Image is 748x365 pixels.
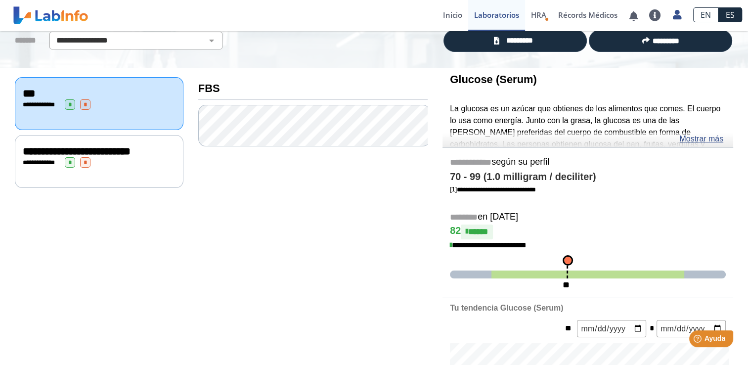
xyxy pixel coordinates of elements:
a: Mostrar más [679,133,723,145]
a: ES [718,7,742,22]
b: Tu tendencia Glucose (Serum) [450,304,563,312]
h5: en [DATE] [450,212,726,223]
b: FBS [198,82,220,94]
a: [1] [450,185,536,193]
p: La glucosa es un azúcar que obtienes de los alimentos que comes. El cuerpo lo usa como energía. J... [450,103,726,185]
span: HRA [531,10,546,20]
h4: 70 - 99 (1.0 milligram / deciliter) [450,171,726,183]
h5: según su perfil [450,157,726,168]
input: mm/dd/yyyy [577,320,646,337]
h4: 82 [450,225,726,239]
a: EN [693,7,718,22]
b: Glucose (Serum) [450,73,537,86]
input: mm/dd/yyyy [657,320,726,337]
iframe: Help widget launcher [660,326,737,354]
